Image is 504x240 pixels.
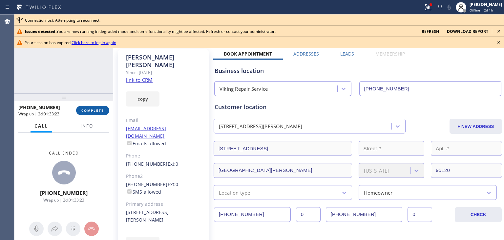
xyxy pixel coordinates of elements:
[359,81,502,96] input: Phone Number
[126,125,166,139] a: [EMAIL_ADDRESS][DOMAIN_NAME]
[126,140,166,147] label: Emails allowed
[455,207,502,222] button: CHECK
[408,207,432,222] input: Ext. 2
[48,222,62,236] button: Open directory
[18,104,60,110] span: [PHONE_NUMBER]
[127,189,132,194] input: SMS allowed
[219,189,250,196] div: Location type
[168,181,178,187] span: Ext: 0
[66,222,80,236] button: Open dialpad
[126,117,201,124] div: Email
[126,91,159,107] button: copy
[214,141,352,156] input: Address
[25,17,100,23] span: Connection lost. Attempting to reconnect.
[219,123,302,130] div: [STREET_ADDRESS][PERSON_NAME]
[359,141,425,156] input: Street #
[215,103,501,111] div: Customer location
[49,150,79,156] span: Call ended
[43,197,84,203] span: Wrap up | 2d:01:33:23
[126,201,201,208] div: Primary address
[127,141,132,145] input: Emails allowed
[447,29,488,34] span: download report
[25,29,416,34] div: You are now running in degraded mode and some functionality might be affected. Refresh or contact...
[126,152,201,160] div: Phone
[84,222,99,236] button: Hang up
[445,3,454,12] button: Mute
[72,40,116,45] a: Click here to log in again
[470,8,493,12] span: Offline | 2d 1h
[31,120,52,132] button: Call
[126,77,153,83] a: link to CRM
[18,111,59,117] span: Wrap up | 2d:01:33:23
[168,161,178,167] span: Ext: 0
[470,2,502,7] div: [PERSON_NAME]
[81,108,104,113] span: COMPLETE
[34,123,48,129] span: Call
[25,29,56,34] b: Issues detected.
[126,189,161,195] label: SMS allowed
[80,123,93,129] span: Info
[422,29,439,34] span: refresh
[224,51,272,57] label: Book Appointment
[296,207,321,222] input: Ext.
[214,207,291,222] input: Phone Number
[431,141,502,156] input: Apt. #
[126,161,168,167] a: [PHONE_NUMBER]
[76,120,97,132] button: Info
[326,207,403,222] input: Phone Number 2
[126,69,201,76] div: Since: [DATE]
[126,181,168,187] a: [PHONE_NUMBER]
[364,189,393,196] div: Homeowner
[40,189,88,197] span: [PHONE_NUMBER]
[215,66,501,75] div: Business location
[214,163,352,178] input: City
[126,173,201,180] div: Phone2
[220,85,268,93] div: Viking Repair Service
[293,51,319,57] label: Addresses
[76,106,109,115] button: COMPLETE
[25,40,116,45] span: Your session has expired.
[126,54,201,69] div: [PERSON_NAME] [PERSON_NAME]
[375,51,405,57] label: Membership
[340,51,354,57] label: Leads
[29,222,44,236] button: Mute
[450,119,502,134] button: + NEW ADDRESS
[431,163,502,178] input: ZIP
[126,209,201,224] div: [STREET_ADDRESS][PERSON_NAME]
